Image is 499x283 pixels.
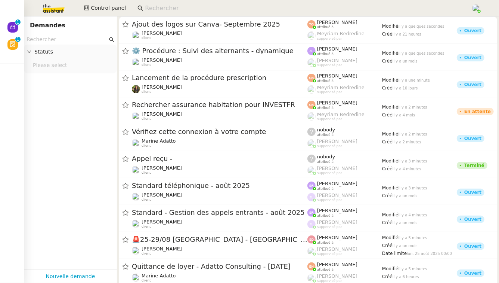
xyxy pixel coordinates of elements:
div: Ouvert [464,82,481,87]
span: suppervisé par [317,198,342,202]
img: users%2FO9OchALxo5ezpWbhdWppMzKWGZy1%2Favatar%2F51d0868c-2df0-4090-becb-859f402a5211 [132,31,140,39]
span: Marine Adatto [142,273,176,279]
app-user-detailed-label: client [132,165,307,175]
span: Meyriam Bedredine [317,31,365,36]
app-user-label: suppervisé par [307,273,382,283]
span: il y a un mois [393,59,418,63]
app-user-label: suppervisé par [307,246,382,256]
div: Statuts [24,45,117,59]
img: users%2Fu5utAm6r22Q2efrA9GW4XXK0tp42%2Favatar%2Fec7cfc88-a6c7-457c-b43b-5a2740bdf05f [132,139,140,147]
img: users%2FaellJyylmXSg4jqeVbanehhyYJm1%2Favatar%2Fprofile-pic%20(4).png [307,31,316,40]
span: attribué à [317,187,334,191]
span: [PERSON_NAME] [142,57,182,63]
app-user-label: attribué à [307,46,382,56]
span: attribué à [317,268,334,272]
span: Lancement de la procédure prescription [132,74,307,81]
img: 59e8fd3f-8fb3-40bf-a0b4-07a768509d6a [132,85,140,93]
span: [PERSON_NAME] [142,111,182,117]
span: suppervisé par [317,144,342,148]
span: Créé [382,139,393,144]
span: il y a 10 jours [393,86,418,90]
div: Ouvert [464,244,481,249]
div: Ouvert [464,55,481,60]
span: Créé [382,58,393,64]
span: [PERSON_NAME] [142,219,182,225]
span: Standard - Gestion des appels entrants - août 2025 [132,209,307,216]
img: svg [307,220,316,228]
span: Marine Adatto [142,138,176,144]
img: svg [307,262,316,271]
app-user-label: suppervisé par [307,112,382,121]
app-user-detailed-label: client [132,30,307,40]
app-user-detailed-label: client [132,192,307,202]
span: [PERSON_NAME] [317,219,357,225]
span: il y a 5 minutes [399,267,427,271]
span: [PERSON_NAME] [317,235,357,240]
img: users%2FW4OQjB9BRtYK2an7yusO0WsYLsD3%2Favatar%2F28027066-518b-424c-8476-65f2e549ac29 [132,220,140,228]
img: svg [307,74,316,82]
span: client [142,144,151,148]
span: suppervisé par [317,252,342,256]
span: 25-29/08 [GEOGRAPHIC_DATA] - [GEOGRAPHIC_DATA] [132,236,307,243]
span: il y a 4 minutes [399,213,427,217]
span: il y a 3 minutes [399,159,427,163]
input: Rechercher [27,35,108,44]
span: [PERSON_NAME] [317,139,357,144]
span: [PERSON_NAME] [142,192,182,198]
app-user-label: attribué à [307,127,382,137]
a: Nouvelle demande [46,272,95,281]
img: svg [307,47,316,55]
img: users%2FaellJyylmXSg4jqeVbanehhyYJm1%2Favatar%2Fprofile-pic%20(4).png [307,112,316,121]
span: [PERSON_NAME] [142,30,182,36]
nz-badge-sup: 1 [15,19,21,25]
span: lun. 25 août 2025 00:00 [407,252,452,256]
app-user-label: suppervisé par [307,58,382,67]
span: ⚙️ Procédure : Suivi des alternants - dynamique [132,48,307,54]
p: 1 [16,37,19,43]
input: Rechercher [145,3,464,13]
img: users%2FRcIDm4Xn1TPHYwgLThSv8RQYtaM2%2Favatar%2F95761f7a-40c3-4bb5-878d-fe785e6f95b2 [132,193,140,201]
span: Modifié [382,266,399,271]
img: users%2FaellJyylmXSg4jqeVbanehhyYJm1%2Favatar%2Fprofile-pic%20(4).png [307,85,316,94]
span: Ajout des logos sur Canva- Septembre 2025 [132,21,307,28]
span: Créé [382,274,393,279]
img: users%2FoFdbodQ3TgNoWt9kP3GXAs5oaCq1%2Favatar%2Fprofile-pic.png [307,247,316,255]
span: client [142,117,151,121]
span: Rechercher assurance habitation pour INVESTFR [132,101,307,108]
span: client [142,90,151,94]
span: [PERSON_NAME] [317,262,357,267]
span: client [142,225,151,229]
span: Créé [382,112,393,118]
app-user-label: suppervisé par [307,139,382,148]
span: [PERSON_NAME] [142,84,182,90]
span: nobody [317,127,335,133]
span: attribué à [317,52,334,56]
span: [PERSON_NAME] [317,208,357,213]
img: users%2FrZ9hsAwvZndyAxvpJrwIinY54I42%2Favatar%2FChatGPT%20Image%201%20aou%CC%82t%202025%2C%2011_1... [132,58,140,66]
span: Modifié [382,51,399,56]
span: attribué à [317,79,334,83]
img: svg [307,209,316,217]
app-user-detailed-label: client [132,219,307,229]
span: Modifié [382,24,399,29]
span: attribué à [317,25,334,29]
span: attribué à [317,133,334,137]
app-user-detailed-label: client [132,84,307,94]
span: client [142,252,151,256]
span: Créé [382,243,393,248]
img: users%2Fu5utAm6r22Q2efrA9GW4XXK0tp42%2Favatar%2Fec7cfc88-a6c7-457c-b43b-5a2740bdf05f [132,274,140,282]
span: Quittance de loyer - Adatto Consulting - [DATE] [132,263,307,270]
span: client [142,171,151,175]
span: il y a 2 minutes [393,140,421,144]
app-user-label: attribué à [307,154,382,164]
span: attribué à [317,106,334,110]
span: il y a 2 minutes [399,105,427,109]
span: il y a une minute [399,78,430,82]
span: Modifié [382,77,399,83]
span: Meyriam Bedredine [317,85,365,90]
span: Créé [382,85,393,91]
span: client [142,36,151,40]
app-user-label: suppervisé par [307,192,382,202]
span: [PERSON_NAME] [317,73,357,79]
app-user-label: attribué à [307,181,382,191]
